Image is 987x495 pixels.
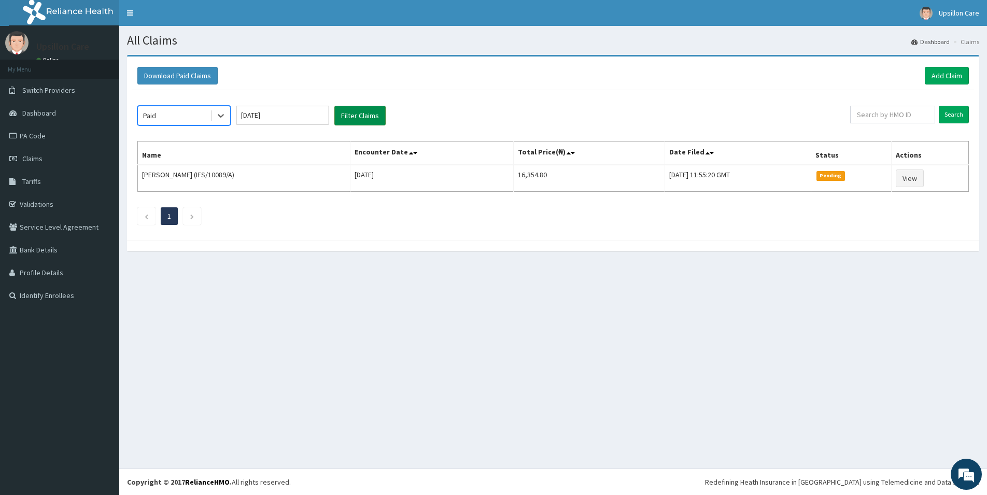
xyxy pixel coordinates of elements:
[143,110,156,121] div: Paid
[5,31,29,54] img: User Image
[170,5,195,30] div: Minimize live chat window
[920,7,933,20] img: User Image
[925,67,969,84] a: Add Claim
[119,469,987,495] footer: All rights reserved.
[665,142,811,165] th: Date Filed
[896,169,924,187] a: View
[939,106,969,123] input: Search
[138,142,350,165] th: Name
[236,106,329,124] input: Select Month and Year
[138,165,350,192] td: [PERSON_NAME] (IFS/10089/A)
[5,283,198,319] textarea: Type your message and hit 'Enter'
[850,106,935,123] input: Search by HMO ID
[22,177,41,186] span: Tariffs
[185,477,230,487] a: RelianceHMO
[939,8,979,18] span: Upsillon Care
[36,56,61,64] a: Online
[911,37,950,46] a: Dashboard
[190,211,194,221] a: Next page
[22,108,56,118] span: Dashboard
[514,142,665,165] th: Total Price(₦)
[60,131,143,235] span: We're online!
[19,52,42,78] img: d_794563401_company_1708531726252_794563401
[137,67,218,84] button: Download Paid Claims
[22,86,75,95] span: Switch Providers
[811,142,892,165] th: Status
[334,106,386,125] button: Filter Claims
[665,165,811,192] td: [DATE] 11:55:20 GMT
[816,171,845,180] span: Pending
[514,165,665,192] td: 16,354.80
[705,477,979,487] div: Redefining Heath Insurance in [GEOGRAPHIC_DATA] using Telemedicine and Data Science!
[350,142,513,165] th: Encounter Date
[144,211,149,221] a: Previous page
[127,477,232,487] strong: Copyright © 2017 .
[891,142,968,165] th: Actions
[350,165,513,192] td: [DATE]
[54,58,174,72] div: Chat with us now
[36,42,89,51] p: Upsillon Care
[22,154,43,163] span: Claims
[951,37,979,46] li: Claims
[127,34,979,47] h1: All Claims
[167,211,171,221] a: Page 1 is your current page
